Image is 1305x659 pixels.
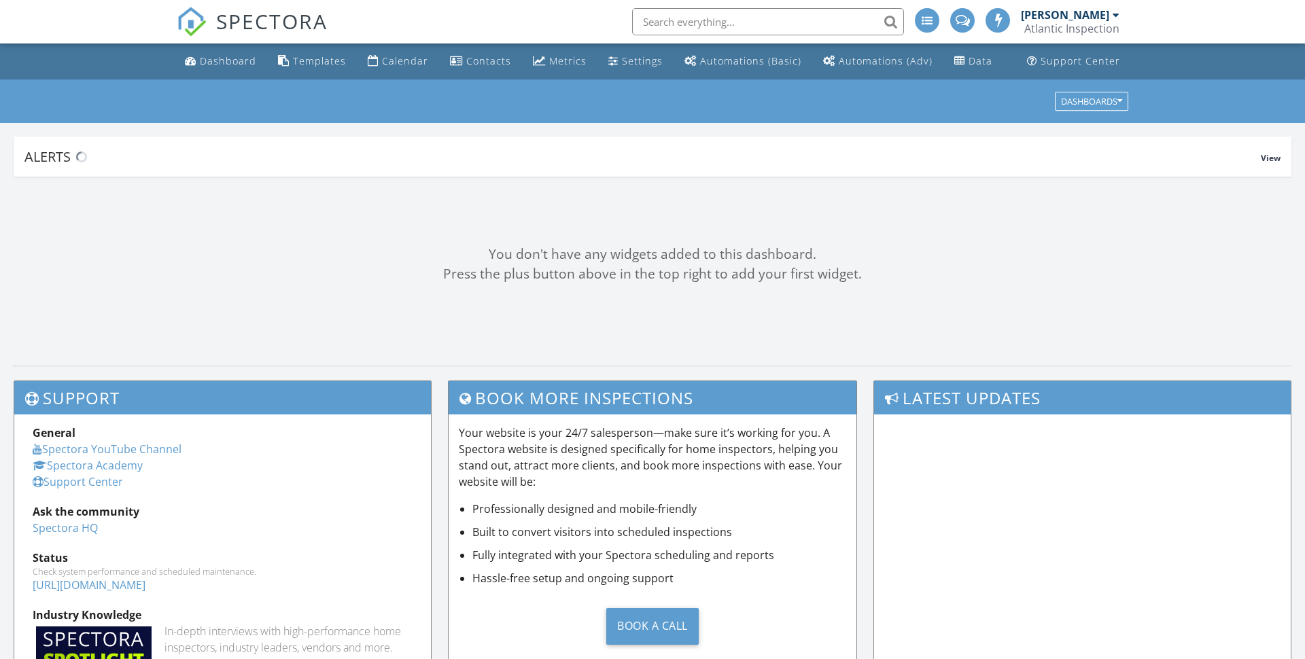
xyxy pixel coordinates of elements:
[472,501,847,517] li: Professionally designed and mobile-friendly
[293,54,346,67] div: Templates
[33,550,413,566] div: Status
[445,49,517,74] a: Contacts
[33,425,75,440] strong: General
[700,54,801,67] div: Automations (Basic)
[24,147,1261,166] div: Alerts
[839,54,933,67] div: Automations (Adv)
[33,503,413,520] div: Ask the community
[969,54,992,67] div: Data
[179,49,262,74] a: Dashboard
[1024,22,1119,35] div: Atlantic Inspection
[1021,8,1109,22] div: [PERSON_NAME]
[1261,152,1281,164] span: View
[549,54,587,67] div: Metrics
[33,577,145,592] a: [URL][DOMAIN_NAME]
[818,49,938,74] a: Automations (Advanced)
[1022,49,1126,74] a: Support Center
[216,7,328,35] span: SPECTORA
[472,547,847,563] li: Fully integrated with your Spectora scheduling and reports
[472,524,847,540] li: Built to convert visitors into scheduled inspections
[527,49,592,74] a: Metrics
[14,381,431,414] h3: Support
[177,18,328,47] a: SPECTORA
[33,520,98,535] a: Spectora HQ
[362,49,434,74] a: Calendar
[449,381,857,414] h3: Book More Inspections
[622,54,663,67] div: Settings
[14,245,1291,264] div: You don't have any widgets added to this dashboard.
[177,7,207,37] img: The Best Home Inspection Software - Spectora
[949,49,998,74] a: Data
[14,264,1291,284] div: Press the plus button above in the top right to add your first widget.
[459,597,847,655] a: Book a Call
[33,442,181,457] a: Spectora YouTube Channel
[382,54,428,67] div: Calendar
[874,381,1291,414] h3: Latest Updates
[33,566,413,577] div: Check system performance and scheduled maintenance.
[472,570,847,586] li: Hassle-free setup and ongoing support
[459,425,847,490] p: Your website is your 24/7 salesperson—make sure it’s working for you. A Spectora website is desig...
[1055,92,1128,111] button: Dashboards
[33,458,143,473] a: Spectora Academy
[679,49,807,74] a: Automations (Basic)
[606,608,699,645] div: Book a Call
[33,607,413,623] div: Industry Knowledge
[33,474,123,489] a: Support Center
[273,49,351,74] a: Templates
[632,8,904,35] input: Search everything...
[603,49,668,74] a: Settings
[1041,54,1120,67] div: Support Center
[200,54,256,67] div: Dashboard
[466,54,511,67] div: Contacts
[1061,96,1122,106] div: Dashboards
